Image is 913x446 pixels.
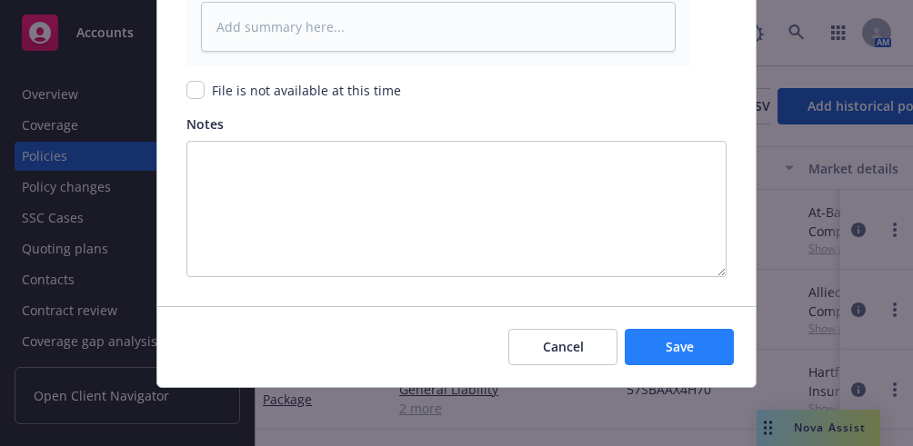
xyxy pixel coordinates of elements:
[666,338,694,355] span: Save
[186,115,224,133] span: Notes
[212,82,401,99] span: File is not available at this time
[625,329,734,365] button: Save
[508,329,617,365] button: Cancel
[543,338,584,355] span: Cancel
